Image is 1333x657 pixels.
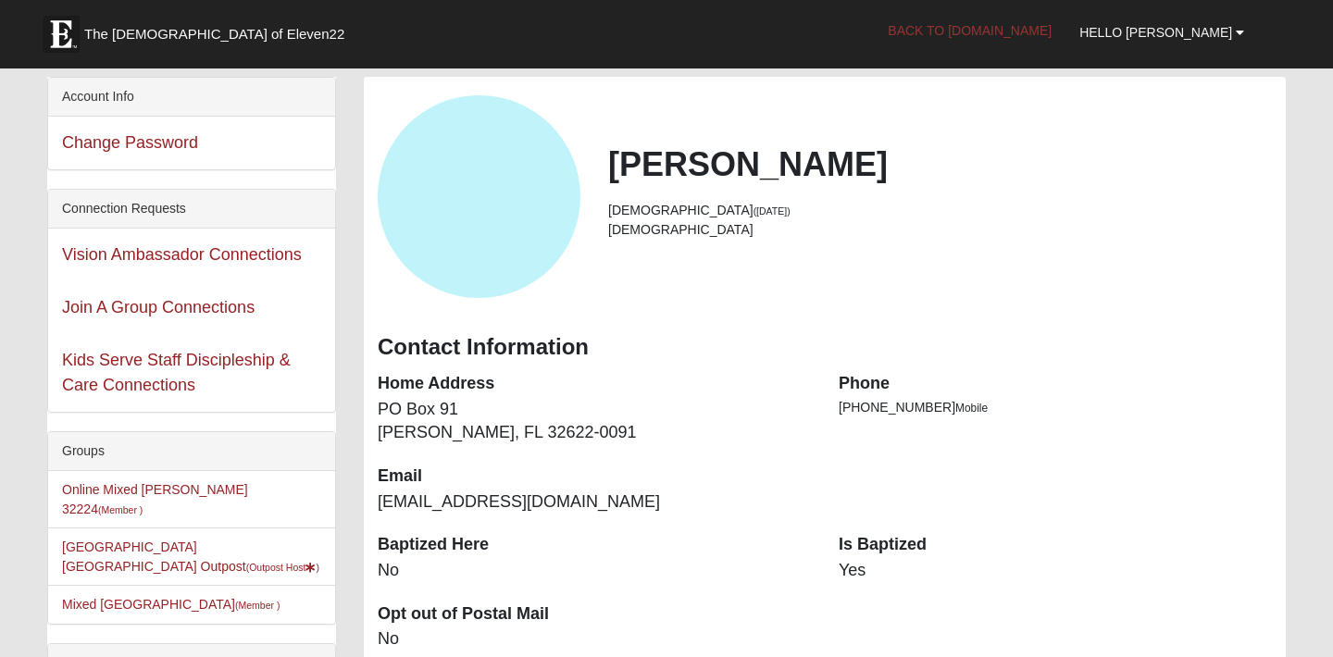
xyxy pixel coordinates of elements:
[378,334,1272,361] h3: Contact Information
[608,201,1272,220] li: [DEMOGRAPHIC_DATA]
[62,245,302,264] a: Vision Ambassador Connections
[839,372,1272,396] dt: Phone
[1065,9,1258,56] a: Hello [PERSON_NAME]
[378,372,811,396] dt: Home Address
[48,190,335,229] div: Connection Requests
[62,298,255,316] a: Join A Group Connections
[235,600,280,611] small: (Member )
[839,533,1272,557] dt: Is Baptized
[62,133,198,152] a: Change Password
[378,559,811,583] dd: No
[754,205,791,217] small: ([DATE])
[874,7,1065,54] a: Back to [DOMAIN_NAME]
[33,6,404,53] a: The [DEMOGRAPHIC_DATA] of Eleven22
[608,144,1272,184] h2: [PERSON_NAME]
[608,220,1272,240] li: [DEMOGRAPHIC_DATA]
[62,482,248,516] a: Online Mixed [PERSON_NAME] 32224(Member )
[378,490,811,514] dd: [EMAIL_ADDRESS][DOMAIN_NAME]
[839,398,1272,417] li: [PHONE_NUMBER]
[246,562,319,573] small: (Outpost Host )
[839,559,1272,583] dd: Yes
[43,16,80,53] img: Eleven22 logo
[84,25,344,43] span: The [DEMOGRAPHIC_DATA] of Eleven22
[378,95,580,298] a: View Fullsize Photo
[378,627,811,651] dd: No
[62,539,319,574] a: [GEOGRAPHIC_DATA] [GEOGRAPHIC_DATA] Outpost(Outpost Host)
[378,465,811,489] dt: Email
[48,432,335,471] div: Groups
[1079,25,1232,40] span: Hello [PERSON_NAME]
[378,602,811,626] dt: Opt out of Postal Mail
[48,78,335,117] div: Account Info
[378,398,811,445] dd: PO Box 91 [PERSON_NAME], FL 32622-0091
[62,351,291,394] a: Kids Serve Staff Discipleship & Care Connections
[98,504,143,515] small: (Member )
[378,533,811,557] dt: Baptized Here
[62,597,280,612] a: Mixed [GEOGRAPHIC_DATA](Member )
[955,402,988,415] span: Mobile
